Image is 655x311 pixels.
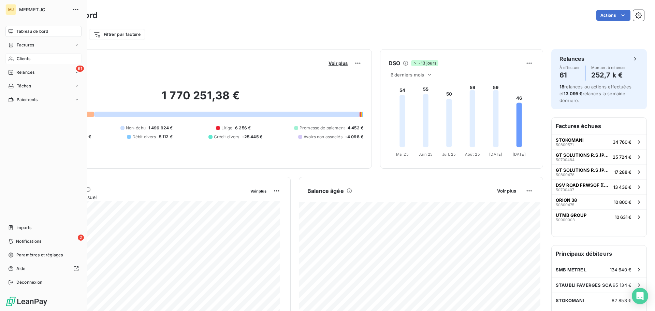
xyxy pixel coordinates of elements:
div: MJ [5,4,16,15]
h6: Principaux débiteurs [552,245,646,262]
span: Voir plus [497,188,516,194]
button: GT SOLUTIONS R.S.(PNEUS)5080047817 288 € [552,164,646,179]
span: Notifications [16,238,41,244]
button: STOKOMANI5080057134 760 € [552,134,646,149]
span: GT SOLUTIONS R.S.(PNEUS) [556,152,610,158]
h4: 252,7 k € [591,70,626,81]
span: Crédit divers [214,134,239,140]
span: STOKOMANI [556,137,584,143]
span: À effectuer [559,66,580,70]
span: UTMB GROUP [556,212,586,218]
h6: DSO [389,59,400,67]
span: Aide [16,266,26,272]
span: ORION 38 [556,197,577,203]
div: Open Intercom Messenger [632,288,648,304]
button: Actions [596,10,630,21]
span: Chiffre d'affaires mensuel [39,194,246,201]
span: 18 [559,84,564,89]
span: MERMET JC [19,7,68,12]
tspan: Mai 25 [396,152,409,157]
a: Aide [5,263,82,274]
span: 25 724 € [613,154,631,160]
span: 2 [78,235,84,241]
span: GT SOLUTIONS R.S.(PNEUS) [556,167,611,173]
button: Voir plus [326,60,350,66]
span: Non-échu [126,125,146,131]
button: UTMB GROUP5090000310 631 € [552,209,646,224]
span: Factures [17,42,34,48]
h6: Relances [559,55,584,63]
button: Filtrer par facture [89,29,145,40]
span: Paiements [17,97,38,103]
h2: 1 770 251,38 € [39,89,363,109]
span: DSV ROAD FRWSQF ([GEOGRAPHIC_DATA]) [556,182,611,188]
span: 82 853 € [612,298,631,303]
span: 6 256 € [235,125,251,131]
span: 50700407 [556,188,574,192]
button: DSV ROAD FRWSQF ([GEOGRAPHIC_DATA])5070040713 436 € [552,179,646,194]
span: Débit divers [132,134,156,140]
tspan: Août 25 [465,152,480,157]
span: Promesse de paiement [300,125,345,131]
span: 34 760 € [613,139,631,145]
span: Montant à relancer [591,66,626,70]
span: 4 452 € [348,125,363,131]
span: 5 112 € [159,134,173,140]
span: Voir plus [329,60,348,66]
span: Imports [16,225,31,231]
button: GT SOLUTIONS R.S.(PNEUS)5070046425 724 € [552,149,646,164]
span: Tableau de bord [16,28,48,34]
span: -4 098 € [345,134,363,140]
span: 50800571 [556,143,573,147]
button: Voir plus [248,188,268,194]
span: 17 288 € [614,169,631,175]
span: 6 derniers mois [391,72,424,77]
span: 50900003 [556,218,575,222]
span: relances ou actions effectuées et relancés la semaine dernière. [559,84,631,103]
span: Déconnexion [16,279,43,285]
span: 50800478 [556,173,574,177]
span: -13 jours [411,60,438,66]
span: -25 445 € [242,134,262,140]
span: Relances [16,69,34,75]
span: 134 640 € [610,267,631,272]
tspan: [DATE] [489,152,502,157]
span: 1 496 924 € [148,125,173,131]
span: SMB METRE L [556,267,587,272]
h6: Balance âgée [307,187,344,195]
span: 95 134 € [613,282,631,288]
span: 50800475 [556,203,574,207]
span: Litige [221,125,232,131]
tspan: [DATE] [513,152,526,157]
img: Logo LeanPay [5,296,48,307]
span: 10 631 € [615,214,631,220]
span: Paramètres et réglages [16,252,63,258]
tspan: Juin 25 [419,152,433,157]
span: Voir plus [250,189,266,194]
span: Tâches [17,83,31,89]
span: 13 436 € [613,184,631,190]
span: 61 [76,66,84,72]
span: 13 095 € [564,91,582,96]
button: ORION 385080047510 800 € [552,194,646,209]
h4: 61 [559,70,580,81]
span: Avoirs non associés [304,134,343,140]
span: 10 800 € [614,199,631,205]
span: Clients [17,56,30,62]
span: STOKOMANI [556,298,584,303]
tspan: Juil. 25 [442,152,456,157]
span: 50700464 [556,158,574,162]
h6: Factures échues [552,118,646,134]
span: STAUBLI FAVERGES SCA [556,282,612,288]
button: Voir plus [495,188,518,194]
